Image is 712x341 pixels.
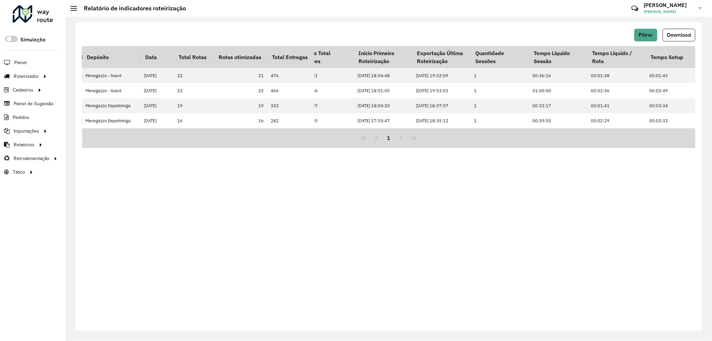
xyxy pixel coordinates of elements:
th: Tempo Líquido / Rota [587,46,646,68]
th: Rotas otimizadas [214,46,267,68]
td: 00:02:29 [587,113,646,128]
td: 16 [214,113,267,128]
a: Contato Rápido [628,1,642,16]
td: [DATE] 18:35:12 [412,113,471,128]
td: [DATE] [141,98,174,113]
span: [PERSON_NAME] [644,9,694,15]
span: Retroalimentação [14,155,49,162]
td: [DATE] 19:53:02 [412,83,471,98]
td: 00:36:16 [529,68,587,83]
td: 00:03:32 [646,113,704,128]
th: Total Entregas [267,46,314,68]
span: Tático [13,169,25,176]
th: Quantidade Sessões [471,46,529,68]
td: 00:32:17 [529,98,587,113]
span: Pedidos [13,114,29,121]
td: 00:01:45 [646,68,704,83]
td: 00:01:41 [587,98,646,113]
td: 1 [471,83,529,98]
td: Menegazzo - Avaré [82,68,141,83]
label: Simulação [20,36,45,44]
h2: Relatório de indicadores roteirização [77,5,186,12]
td: 1 [471,68,529,83]
td: [DATE] [141,113,174,128]
td: [DATE] [141,68,174,83]
td: 1 [471,98,529,113]
span: Roteirizador [14,73,39,80]
span: Relatórios [14,141,34,148]
h3: [PERSON_NAME] [644,2,694,8]
td: 282 [267,113,314,128]
td: [DATE] 18:51:05 [354,83,412,98]
th: Tempo Total Sessões [295,46,354,68]
td: 23 [174,83,214,98]
td: 00:37:21 [295,68,354,83]
button: Download [663,29,695,41]
td: 21 [214,68,267,83]
th: Tempo Setup [646,46,704,68]
td: [DATE] [141,83,174,98]
td: Menegazzo - Avaré [82,83,141,98]
td: [DATE] 17:53:47 [354,113,412,128]
td: [DATE] 18:04:20 [354,98,412,113]
td: 466 [267,83,314,98]
td: Menegazzo Itapetininga [82,113,141,128]
td: 01:00:00 [529,83,587,98]
button: Filtrar [634,29,657,41]
td: 19 [174,98,214,113]
th: Tempo Líquido Sessão [529,46,587,68]
span: Download [667,32,691,38]
td: 00:33:37 [295,98,354,113]
span: Filtrar [639,32,653,38]
span: Painel de Sugestão [14,100,53,107]
span: Painel [14,59,27,66]
td: 00:03:34 [646,98,704,113]
th: Exportação Última Roteirização [412,46,471,68]
th: Início Primeira Roteirização [354,46,412,68]
td: 23 [214,83,267,98]
td: [DATE] 19:32:09 [412,68,471,83]
td: 00:01:38 [587,68,646,83]
td: 19 [214,98,267,113]
span: Importações [14,128,39,135]
td: 322 [267,98,314,113]
td: [DATE] 18:54:48 [354,68,412,83]
td: 00:02:36 [587,83,646,98]
td: [DATE] 18:37:57 [412,98,471,113]
td: 476 [267,68,314,83]
td: 16 [174,113,214,128]
td: 22 [174,68,214,83]
td: 00:41:25 [295,113,354,128]
td: 00:39:50 [529,113,587,128]
span: Cadastros [13,87,33,94]
td: Menegazzo Itapetininga [82,98,141,113]
td: 1 [471,113,529,128]
th: Data [141,46,174,68]
th: Depósito [82,46,141,68]
td: 00:02:49 [646,83,704,98]
th: Total Rotas [174,46,214,68]
button: 1 [383,132,395,144]
td: 01:01:56 [295,83,354,98]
